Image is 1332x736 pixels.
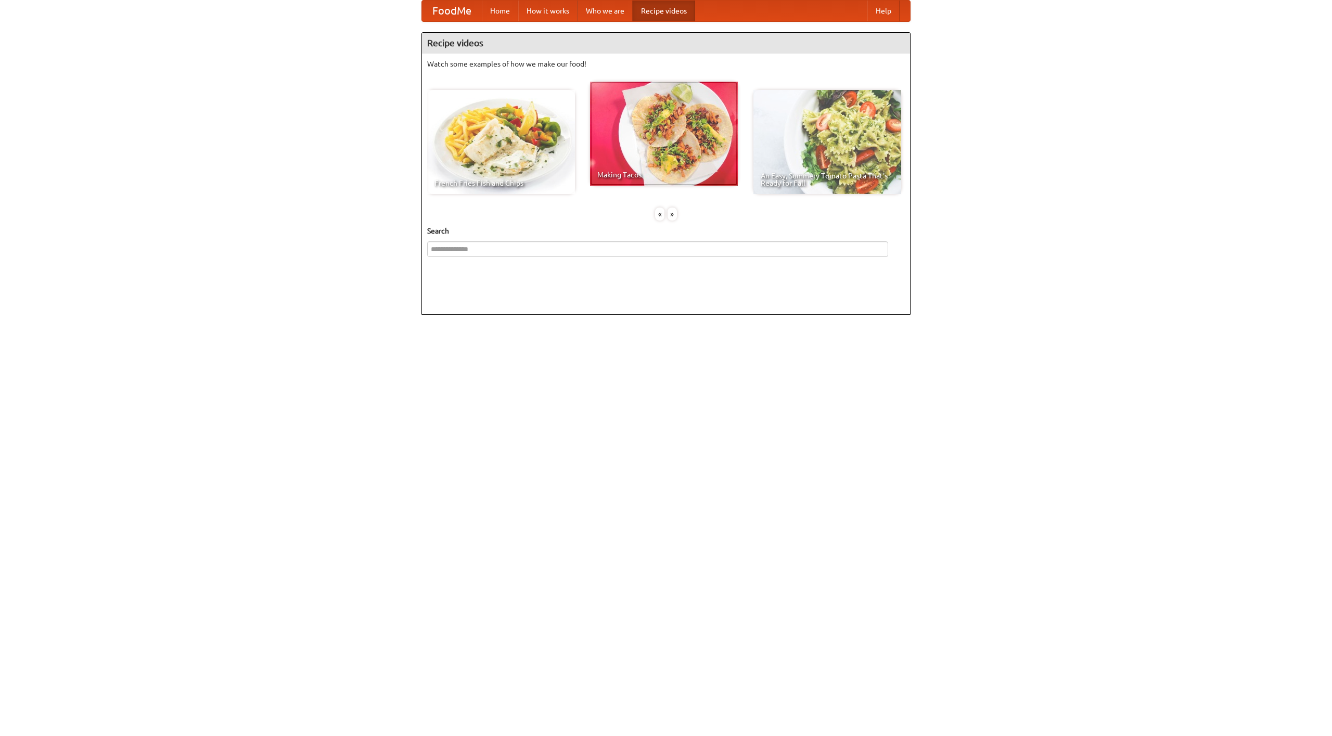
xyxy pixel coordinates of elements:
[590,82,738,186] a: Making Tacos
[434,179,568,187] span: French Fries Fish and Chips
[482,1,518,21] a: Home
[422,33,910,54] h4: Recipe videos
[427,226,905,236] h5: Search
[867,1,900,21] a: Help
[427,90,575,194] a: French Fries Fish and Chips
[655,208,664,221] div: «
[761,172,894,187] span: An Easy, Summery Tomato Pasta That's Ready for Fall
[427,59,905,69] p: Watch some examples of how we make our food!
[668,208,677,221] div: »
[753,90,901,194] a: An Easy, Summery Tomato Pasta That's Ready for Fall
[422,1,482,21] a: FoodMe
[597,171,731,178] span: Making Tacos
[633,1,695,21] a: Recipe videos
[578,1,633,21] a: Who we are
[518,1,578,21] a: How it works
